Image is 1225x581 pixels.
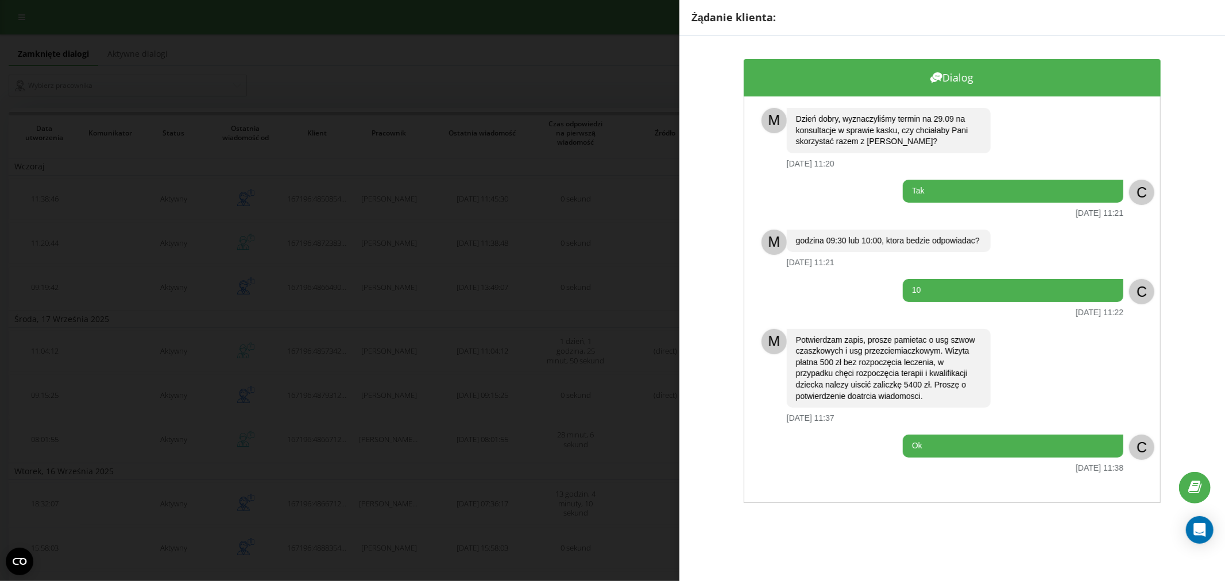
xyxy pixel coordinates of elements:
div: [DATE] 11:38 [1076,463,1123,473]
div: C [1129,279,1154,304]
div: Open Intercom Messenger [1186,516,1214,544]
div: M [762,329,787,354]
div: C [1129,435,1154,460]
div: [DATE] 11:37 [787,413,834,423]
div: C [1129,180,1154,205]
div: Dialog [744,59,1161,96]
div: Tak [903,180,1123,203]
div: M [762,108,787,133]
div: 10 [903,279,1123,302]
div: [DATE] 11:22 [1076,308,1123,317]
button: Open CMP widget [6,548,33,575]
div: [DATE] 11:21 [787,258,834,268]
div: Ok [903,435,1123,458]
div: godzina 09:30 lub 10:00, ktora bedzie odpowiadac? [787,230,991,253]
div: Potwierdzam zapis, prosze pamietac o usg szwow czaszkowych i usg przezciemiaczkowym. Wizyta płatn... [787,329,991,408]
div: M [762,230,787,255]
div: [DATE] 11:20 [787,159,834,169]
div: Dzień dobry, wyznaczyliśmy termin na 29.09 na konsultacje w sprawie kasku, czy chciałaby Pani sko... [787,108,991,153]
div: [DATE] 11:21 [1076,208,1123,218]
div: Żądanie klienta: [691,10,1213,25]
